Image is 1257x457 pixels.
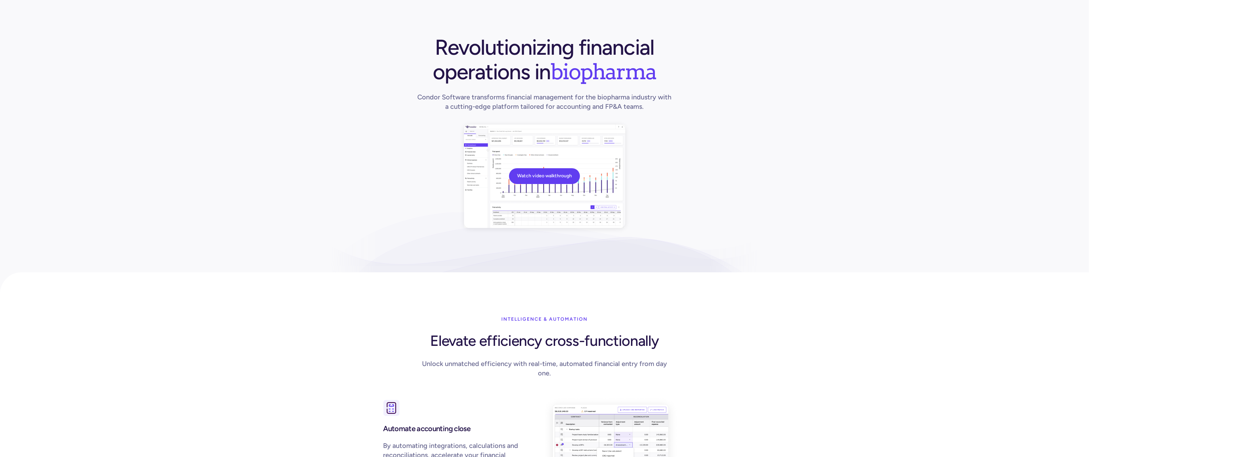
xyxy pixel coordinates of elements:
[383,421,471,436] h3: Automate accounting close
[550,58,656,85] span: biopharma
[509,168,580,184] a: Watch video walkthrough
[501,313,588,326] div: Intelligence & Automation
[430,329,659,350] h1: Elevate efficiency cross-functionally
[416,92,674,111] h1: Condor Software transforms financial management for the biopharma industry with a cutting-edge pl...
[416,359,674,378] div: Unlock unmatched efficiency with real-time, automated financial entry from day one.
[416,35,674,84] h1: Revolutionizing financial operations in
